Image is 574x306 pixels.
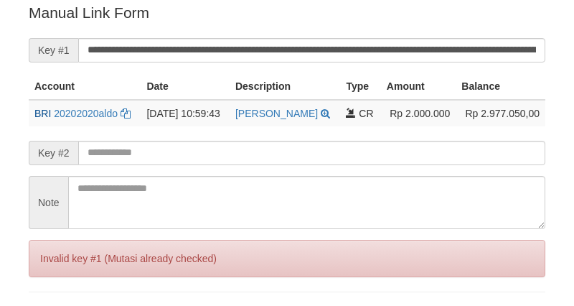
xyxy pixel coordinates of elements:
th: Balance [456,73,545,100]
td: Rp 2.000.000 [381,100,456,126]
th: Amount [381,73,456,100]
span: BRI [34,108,51,119]
a: 20202020aldo [54,108,118,119]
span: Key #2 [29,141,78,165]
a: Copy 20202020aldo to clipboard [121,108,131,119]
p: Manual Link Form [29,2,545,23]
th: Type [340,73,380,100]
td: Rp 2.977.050,00 [456,100,545,126]
td: [DATE] 10:59:43 [141,100,230,126]
th: Date [141,73,230,100]
th: Description [230,73,340,100]
div: Invalid key #1 (Mutasi already checked) [29,240,545,277]
span: Note [29,176,68,229]
span: CR [359,108,373,119]
th: Account [29,73,141,100]
a: [PERSON_NAME] [235,108,318,119]
span: Key #1 [29,38,78,62]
